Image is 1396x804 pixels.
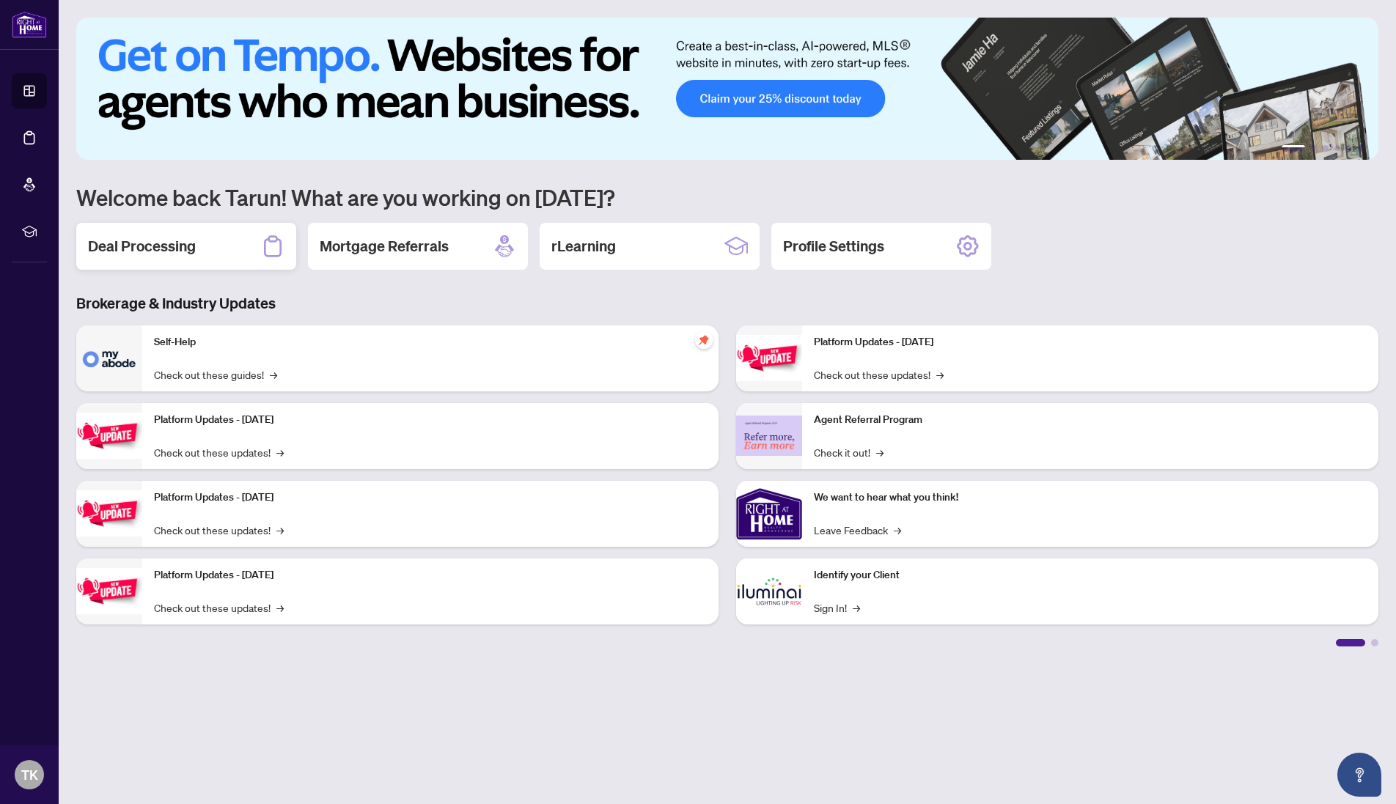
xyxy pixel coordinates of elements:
[1334,145,1340,151] button: 4
[76,413,142,459] img: Platform Updates - September 16, 2025
[154,490,707,506] p: Platform Updates - [DATE]
[276,522,284,538] span: →
[270,366,277,383] span: →
[814,412,1367,428] p: Agent Referral Program
[876,444,883,460] span: →
[88,236,196,257] h2: Deal Processing
[154,567,707,583] p: Platform Updates - [DATE]
[736,481,802,547] img: We want to hear what you think!
[894,522,901,538] span: →
[76,18,1378,160] img: Slide 0
[76,325,142,391] img: Self-Help
[853,600,860,616] span: →
[695,331,713,349] span: pushpin
[783,236,884,257] h2: Profile Settings
[154,600,284,616] a: Check out these updates!→
[736,416,802,456] img: Agent Referral Program
[320,236,449,257] h2: Mortgage Referrals
[76,568,142,614] img: Platform Updates - July 8, 2025
[276,600,284,616] span: →
[814,444,883,460] a: Check it out!→
[76,293,1378,314] h3: Brokerage & Industry Updates
[1282,145,1305,151] button: 1
[814,600,860,616] a: Sign In!→
[814,490,1367,506] p: We want to hear what you think!
[154,366,277,383] a: Check out these guides!→
[551,236,616,257] h2: rLearning
[736,558,802,624] img: Identify your Client
[1323,145,1329,151] button: 3
[814,522,901,538] a: Leave Feedback→
[1346,145,1352,151] button: 5
[154,334,707,350] p: Self-Help
[76,183,1378,211] h1: Welcome back Tarun! What are you working on [DATE]?
[154,444,284,460] a: Check out these updates!→
[154,412,707,428] p: Platform Updates - [DATE]
[154,522,284,538] a: Check out these updates!→
[1311,145,1317,151] button: 2
[936,366,944,383] span: →
[736,335,802,381] img: Platform Updates - June 23, 2025
[814,567,1367,583] p: Identify your Client
[1358,145,1364,151] button: 6
[814,366,944,383] a: Check out these updates!→
[76,490,142,536] img: Platform Updates - July 21, 2025
[12,11,47,38] img: logo
[1337,753,1381,797] button: Open asap
[21,764,38,785] span: TK
[276,444,284,460] span: →
[814,334,1367,350] p: Platform Updates - [DATE]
